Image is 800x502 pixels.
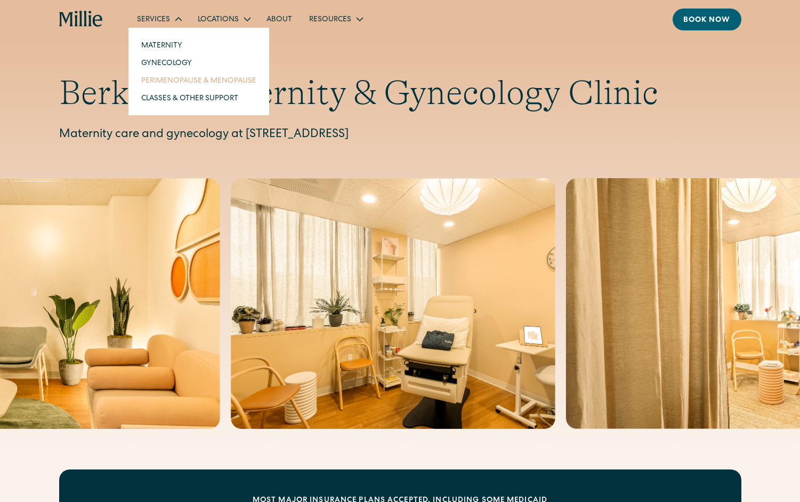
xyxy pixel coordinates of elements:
[198,14,239,26] div: Locations
[189,10,258,28] div: Locations
[683,15,731,26] div: Book now
[137,14,170,26] div: Services
[301,10,370,28] div: Resources
[133,36,265,54] a: Maternity
[673,9,741,30] a: Book now
[258,10,301,28] a: About
[309,14,351,26] div: Resources
[133,89,265,107] a: Classes & Other Support
[133,54,265,71] a: Gynecology
[133,71,265,89] a: Perimenopause & Menopause
[128,10,189,28] div: Services
[59,73,741,114] h1: Berkeley Maternity & Gynecology Clinic
[59,126,741,144] p: Maternity care and gynecology at [STREET_ADDRESS]
[128,28,269,115] nav: Services
[59,11,103,28] a: home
